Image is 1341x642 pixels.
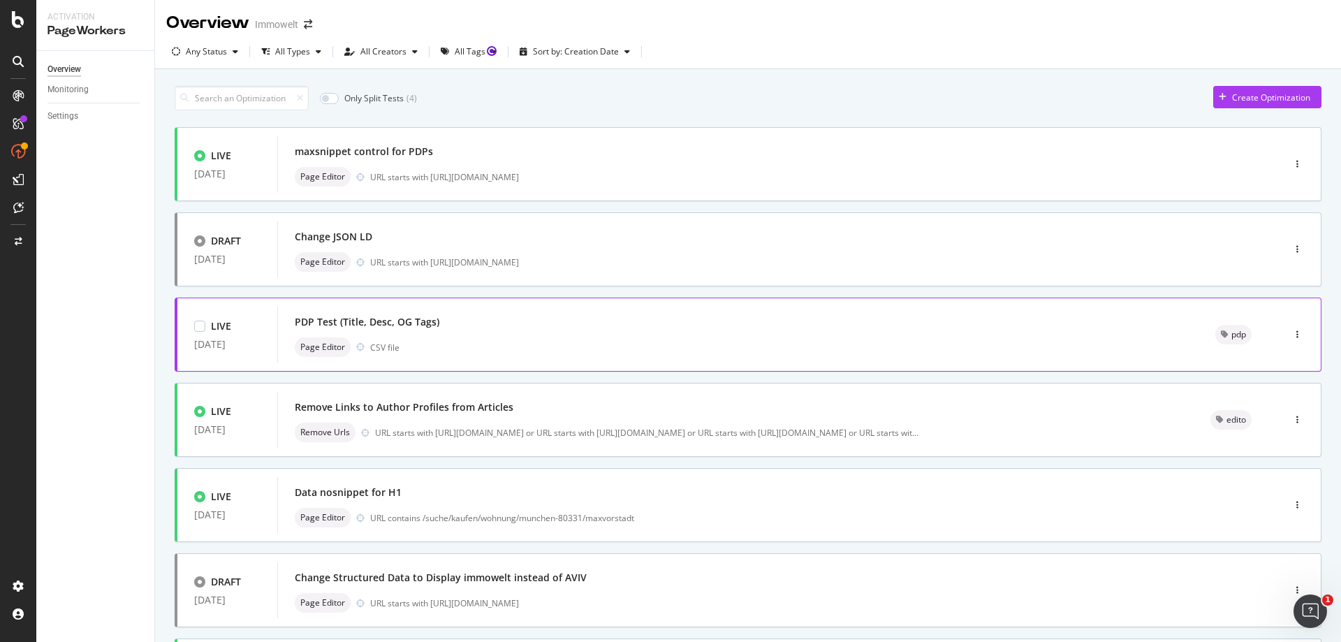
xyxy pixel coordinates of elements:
div: All Tags [455,48,485,56]
div: Only Split Tests [344,92,404,104]
div: neutral label [295,508,351,527]
button: All Types [256,41,327,63]
div: Monitoring [47,82,89,97]
div: [DATE] [194,424,261,435]
div: ( 4 ) [406,92,417,104]
div: Overview [47,62,81,77]
div: PageWorkers [47,23,143,39]
div: [DATE] [194,168,261,180]
div: [DATE] [194,339,261,350]
div: neutral label [1215,325,1252,344]
a: Overview [47,62,145,77]
div: Sort by: Creation Date [533,48,619,56]
div: DRAFT [211,234,241,248]
span: Page Editor [300,258,345,266]
span: Page Editor [300,343,345,351]
div: Change JSON LD [295,230,372,244]
div: Data nosnippet for H1 [295,486,402,499]
div: [DATE] [194,254,261,265]
span: edito [1226,416,1246,424]
button: Sort by: Creation Date [514,41,636,63]
div: DRAFT [211,575,241,589]
iframe: Intercom live chat [1294,594,1327,628]
div: [DATE] [194,594,261,606]
span: Page Editor [300,173,345,181]
button: All Creators [339,41,423,63]
div: neutral label [295,252,351,272]
span: pdp [1231,330,1246,339]
div: URL starts with [URL][DOMAIN_NAME] [370,171,1224,183]
div: LIVE [211,149,231,163]
button: All Tags [435,41,502,63]
div: neutral label [295,337,351,357]
span: Page Editor [300,513,345,522]
div: CSV file [370,342,400,353]
div: URL starts with [URL][DOMAIN_NAME] [370,256,1224,268]
span: Remove Urls [300,428,350,437]
div: URL starts with [URL][DOMAIN_NAME] [370,597,1224,609]
div: Immowelt [255,17,298,31]
div: URL starts with [URL][DOMAIN_NAME] or URL starts with [URL][DOMAIN_NAME] or URL starts with [URL]... [375,427,918,439]
div: All Creators [360,48,406,56]
div: URL contains /suche/kaufen/wohnung/munchen-80331/maxvorstadt [370,512,1224,524]
div: Change Structured Data to Display immowelt instead of AVIV [295,571,587,585]
div: LIVE [211,319,231,333]
span: ... [912,427,918,439]
div: neutral label [295,593,351,613]
a: Monitoring [47,82,145,97]
div: [DATE] [194,509,261,520]
div: maxsnippet control for PDPs [295,145,433,159]
div: neutral label [295,423,356,442]
button: Any Status [166,41,244,63]
div: neutral label [295,167,351,187]
div: Remove Links to Author Profiles from Articles [295,400,513,414]
div: Tooltip anchor [485,45,498,57]
div: arrow-right-arrow-left [304,20,312,29]
div: Activation [47,11,143,23]
div: PDP Test (Title, Desc, OG Tags) [295,315,439,329]
span: Page Editor [300,599,345,607]
input: Search an Optimization [175,86,309,110]
div: All Types [275,48,310,56]
div: Overview [166,11,249,35]
div: neutral label [1210,410,1252,430]
span: 1 [1322,594,1333,606]
div: Any Status [186,48,227,56]
div: LIVE [211,490,231,504]
a: Settings [47,109,145,124]
button: Create Optimization [1213,86,1321,108]
div: Settings [47,109,78,124]
div: Create Optimization [1232,92,1310,103]
div: LIVE [211,404,231,418]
